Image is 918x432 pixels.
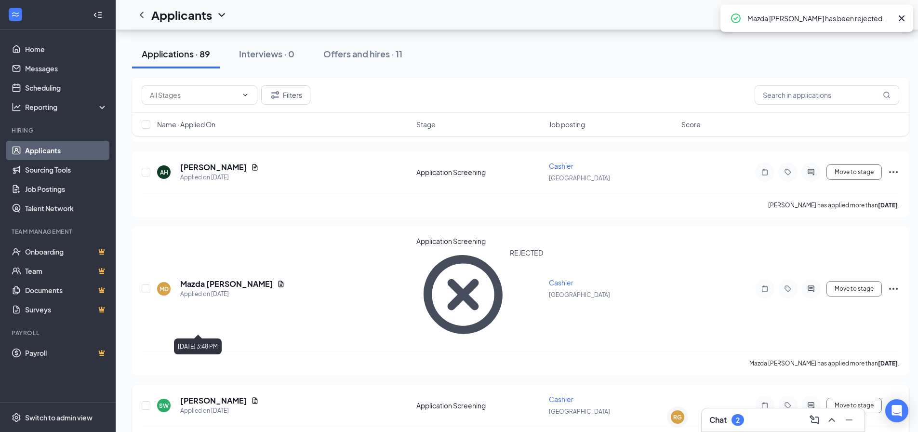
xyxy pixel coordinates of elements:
[11,10,20,19] svg: WorkstreamLogo
[12,126,106,135] div: Hiring
[251,397,259,405] svg: Document
[150,90,238,100] input: All Stages
[239,48,294,60] div: Interviews · 0
[216,9,227,21] svg: ChevronDown
[25,78,107,97] a: Scheduling
[136,9,147,21] svg: ChevronLeft
[25,199,107,218] a: Talent Network
[549,120,585,129] span: Job posting
[805,168,817,176] svg: ActiveChat
[159,402,169,410] div: SW
[25,179,107,199] a: Job Postings
[883,91,891,99] svg: MagnifyingGlass
[878,360,898,367] b: [DATE]
[768,201,899,209] p: [PERSON_NAME] has applied more than .
[759,168,771,176] svg: Note
[416,120,436,129] span: Stage
[826,398,882,413] button: Move to stage
[416,236,543,246] div: Application Screening
[805,402,817,409] svg: ActiveChat
[25,281,107,300] a: DocumentsCrown
[809,414,820,426] svg: ComposeMessage
[323,48,402,60] div: Offers and hires · 11
[12,102,21,112] svg: Analysis
[180,279,273,289] h5: Mazda [PERSON_NAME]
[549,395,573,404] span: Cashier
[142,48,210,60] div: Applications · 89
[269,89,281,101] svg: Filter
[824,412,839,428] button: ChevronUp
[805,285,817,293] svg: ActiveChat
[25,160,107,179] a: Sourcing Tools
[747,13,892,24] div: Mazda [PERSON_NAME] has been rejected.
[160,285,169,293] div: MD
[12,329,106,337] div: Payroll
[180,406,259,416] div: Applied on [DATE]
[843,414,855,426] svg: Minimize
[826,281,882,297] button: Move to stage
[251,163,259,171] svg: Document
[25,141,107,160] a: Applicants
[807,412,822,428] button: ComposeMessage
[549,291,610,298] span: [GEOGRAPHIC_DATA]
[157,120,215,129] span: Name · Applied On
[782,168,794,176] svg: Tag
[416,401,543,410] div: Application Screening
[160,168,168,176] div: AH
[180,395,247,406] h5: [PERSON_NAME]
[549,408,610,415] span: [GEOGRAPHIC_DATA]
[826,164,882,180] button: Move to stage
[180,289,285,299] div: Applied on [DATE]
[673,413,682,421] div: RG
[759,285,771,293] svg: Note
[12,413,21,422] svg: Settings
[888,283,899,295] svg: Ellipses
[549,278,573,287] span: Cashier
[510,248,543,341] div: REJECTED
[174,338,222,354] div: [DATE] 3:48 PM
[730,13,742,24] svg: CheckmarkCircle
[885,399,908,422] div: Open Intercom Messenger
[888,166,899,178] svg: Ellipses
[549,175,610,182] span: [GEOGRAPHIC_DATA]
[416,167,543,177] div: Application Screening
[277,280,285,288] svg: Document
[841,412,857,428] button: Minimize
[782,285,794,293] svg: Tag
[878,202,898,209] b: [DATE]
[782,402,794,409] svg: Tag
[12,228,106,236] div: Team Management
[25,40,107,59] a: Home
[25,242,107,261] a: OnboardingCrown
[151,7,212,23] h1: Applicants
[749,359,899,367] p: Mazda [PERSON_NAME] has applied more than .
[25,261,107,281] a: TeamCrown
[549,162,573,170] span: Cashier
[25,59,107,78] a: Messages
[25,300,107,319] a: SurveysCrown
[25,343,107,363] a: PayrollCrown
[826,414,838,426] svg: ChevronUp
[93,10,103,20] svg: Collapse
[241,91,249,99] svg: ChevronDown
[736,416,740,424] div: 2
[416,248,510,341] svg: CrossCircle
[180,173,259,182] div: Applied on [DATE]
[681,120,701,129] span: Score
[709,415,727,425] h3: Chat
[759,402,771,409] svg: Note
[25,102,108,112] div: Reporting
[180,162,247,173] h5: [PERSON_NAME]
[755,85,899,105] input: Search in applications
[25,413,93,422] div: Switch to admin view
[896,13,907,24] svg: Cross
[261,85,310,105] button: Filter Filters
